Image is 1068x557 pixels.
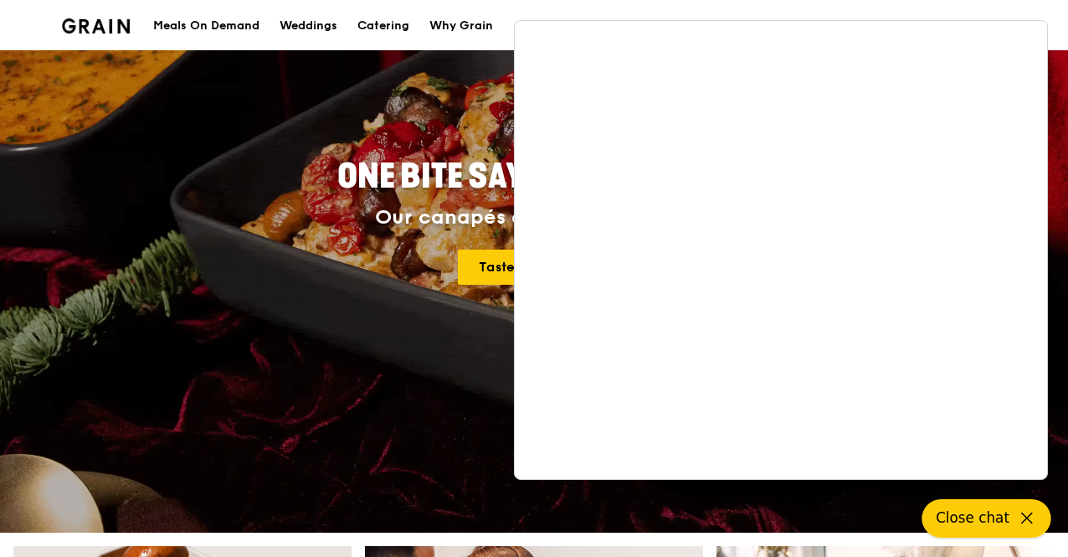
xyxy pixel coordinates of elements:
div: Weddings [280,1,337,51]
a: Why Grain [419,1,503,51]
span: ONE BITE SAYS EVERYTHING [337,157,731,197]
a: Catering [347,1,419,51]
span: Close chat [936,508,1009,529]
div: Why Grain [429,1,493,51]
div: Our canapés do more with less. [233,206,835,230]
button: Close chat [922,499,1051,538]
div: Meals On Demand [153,1,259,51]
img: Grain [62,18,130,34]
a: Contact us [920,1,1006,51]
a: Weddings [270,1,347,51]
div: Catering [357,1,409,51]
a: Taste the finesse [458,250,611,285]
